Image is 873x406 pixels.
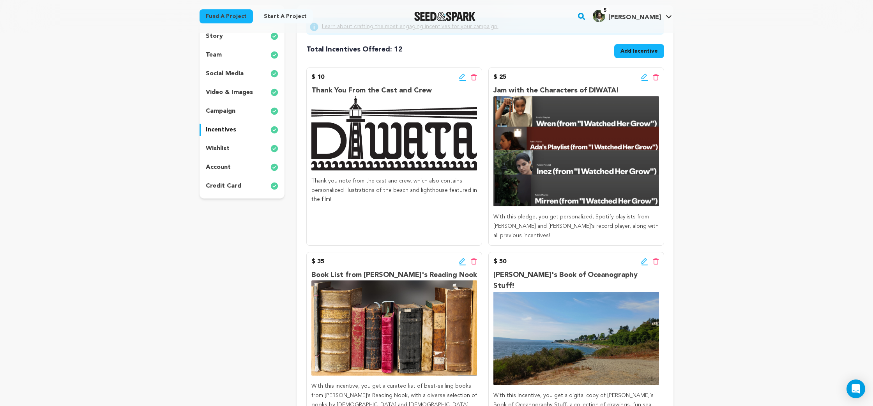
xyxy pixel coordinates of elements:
div: Open Intercom Messenger [846,379,865,398]
button: account [200,161,285,174]
p: social media [206,69,244,78]
p: story [206,32,223,41]
span: [PERSON_NAME] [608,14,661,21]
button: video & images [200,86,285,99]
img: check-circle-full.svg [270,125,278,135]
p: $ 25 [493,73,506,82]
p: $ 10 [311,73,324,82]
div: Shea F.'s Profile [593,10,661,22]
p: incentives [206,125,236,135]
p: Book List from [PERSON_NAME]'s Reading Nook [311,269,477,281]
img: check-circle-full.svg [270,181,278,191]
a: Shea F.'s Profile [591,8,673,22]
span: Shea F.'s Profile [591,8,673,25]
p: team [206,50,222,60]
button: incentives [200,124,285,136]
img: 85a4436b0cd5ff68.jpg [593,10,605,22]
img: Seed&Spark Logo Dark Mode [414,12,475,21]
p: Thank you note from the cast and crew, which also contains personalized illustrations of the beac... [311,177,477,204]
button: story [200,30,285,43]
a: Fund a project [200,9,253,23]
img: check-circle-full.svg [270,32,278,41]
span: 5 [601,7,610,14]
p: With this pledge, you get personalized, Spotify playlists from [PERSON_NAME] and [PERSON_NAME]'s ... [493,213,659,240]
span: Add Incentive [620,47,658,55]
p: video & images [206,88,253,97]
p: [PERSON_NAME]'s Book of Oceanography Stuff! [493,269,659,292]
button: wishlist [200,142,285,155]
img: check-circle-full.svg [270,144,278,153]
p: campaign [206,106,235,116]
button: Add Incentive [614,44,664,58]
p: $ 50 [493,257,506,266]
a: Start a project [258,9,313,23]
h4: 12 [306,44,403,55]
img: check-circle-full.svg [270,88,278,97]
img: check-circle-full.svg [270,69,278,78]
a: Seed&Spark Homepage [414,12,475,21]
p: wishlist [206,144,230,153]
img: incentive [493,292,659,385]
img: check-circle-full.svg [270,106,278,116]
img: incentive [493,96,659,206]
img: check-circle-full.svg [270,50,278,60]
span: Total Incentives Offered: [306,46,392,53]
img: incentive [311,280,477,376]
img: check-circle-full.svg [270,163,278,172]
p: account [206,163,231,172]
p: Thank You From the Cast and Crew [311,85,477,96]
p: credit card [206,181,241,191]
button: credit card [200,180,285,192]
p: Jam with the Characters of DIWATA! [493,85,659,96]
button: social media [200,67,285,80]
button: campaign [200,105,285,117]
img: incentive [311,96,477,170]
button: team [200,49,285,61]
p: $ 35 [311,257,324,266]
